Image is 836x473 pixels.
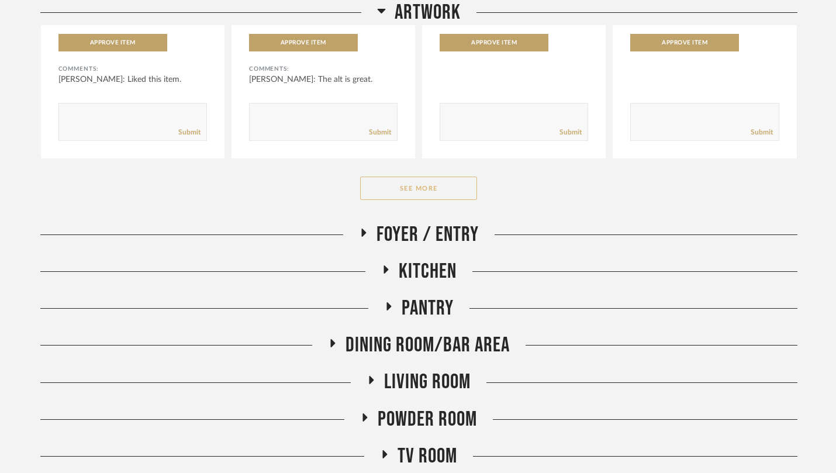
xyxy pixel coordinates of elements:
span: Kitchen [399,259,457,284]
a: Submit [559,127,582,137]
span: Approve Item [662,40,707,46]
button: Approve Item [58,34,167,51]
a: Submit [178,127,201,137]
span: Approve Item [90,40,136,46]
button: Approve Item [249,34,358,51]
span: Living Room [384,370,471,395]
span: Dining Room/Bar Area [346,333,510,358]
div: Comments: [58,63,207,75]
span: Foyer / Entry [376,222,479,247]
button: See More [360,177,477,200]
div: Comments: [249,63,398,75]
span: Approve Item [471,40,517,46]
button: Approve Item [440,34,548,51]
span: TV Room [398,444,457,469]
div: [PERSON_NAME]: The alt is great. [249,74,398,85]
a: Submit [751,127,773,137]
span: Approve Item [281,40,326,46]
div: [PERSON_NAME]: Liked this item. [58,74,207,85]
button: Approve Item [630,34,739,51]
a: Submit [369,127,391,137]
span: Powder Room [378,407,477,432]
span: Pantry [402,296,454,321]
